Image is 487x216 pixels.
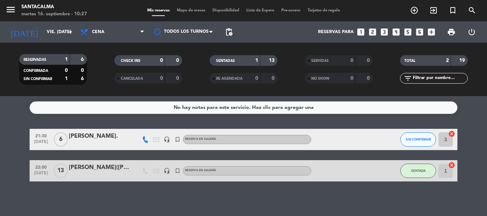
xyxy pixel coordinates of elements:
span: print [447,28,456,36]
span: CANCELADA [121,77,143,80]
span: RESERVA EN GALERÍA [185,138,216,141]
strong: 6 [81,76,85,81]
i: cancel [448,130,455,137]
strong: 0 [160,76,163,81]
span: Pre-acceso [278,9,304,12]
div: martes 16. septiembre - 10:27 [21,11,87,18]
strong: 1 [255,58,258,63]
i: headset_mic [164,136,170,143]
span: RESERVADAS [24,58,46,62]
strong: 1 [65,76,68,81]
strong: 0 [81,68,85,73]
button: SENTADA [400,164,436,178]
strong: 0 [350,76,353,81]
span: pending_actions [225,28,233,36]
div: [PERSON_NAME]. [69,132,129,141]
div: Santacalma [21,4,87,11]
span: CONFIRMADA [24,69,48,73]
input: Filtrar por nombre... [412,74,467,82]
span: Mapa de mesas [173,9,209,12]
span: RE AGENDADA [216,77,242,80]
strong: 0 [367,58,371,63]
span: SENTADAS [216,59,235,63]
i: turned_in_not [174,136,181,143]
i: looks_4 [391,27,401,37]
strong: 1 [65,57,68,62]
strong: 2 [446,58,449,63]
i: add_circle_outline [410,6,419,15]
span: CHECK INS [121,59,140,63]
div: No hay notas para este servicio. Haz clic para agregar una [174,104,314,112]
i: power_settings_new [467,28,476,36]
span: Lista de Espera [243,9,278,12]
strong: 0 [176,76,180,81]
span: SERVIDAS [311,59,329,63]
i: exit_to_app [429,6,438,15]
span: Cena [92,30,104,35]
strong: 0 [255,76,258,81]
strong: 0 [272,76,276,81]
i: add_box [427,27,436,37]
strong: 19 [459,58,466,63]
span: SENTADA [411,169,426,173]
strong: 0 [350,58,353,63]
i: looks_two [368,27,377,37]
div: LOG OUT [461,21,482,43]
i: filter_list [404,74,412,83]
span: TOTAL [404,59,415,63]
strong: 6 [81,57,85,62]
i: menu [5,4,16,15]
i: arrow_drop_down [66,28,75,36]
button: menu [5,4,16,17]
i: looks_3 [380,27,389,37]
i: looks_one [356,27,365,37]
div: [PERSON_NAME]([PERSON_NAME]) [69,163,129,172]
i: [DATE] [5,24,43,40]
span: RESERVA EN GALERÍA [185,169,216,172]
span: SIN CONFIRMAR [24,77,52,81]
i: cancel [448,162,455,169]
i: search [468,6,476,15]
span: Tarjetas de regalo [304,9,344,12]
strong: 0 [367,76,371,81]
strong: 13 [269,58,276,63]
span: [DATE] [32,171,50,179]
strong: 0 [160,58,163,63]
span: Disponibilidad [209,9,243,12]
span: 13 [54,164,68,178]
span: NO SHOW [311,77,329,80]
span: SIN CONFIRMAR [406,137,431,141]
i: turned_in_not [174,168,181,174]
span: 22:00 [32,163,50,171]
span: 6 [54,132,68,147]
i: looks_5 [403,27,412,37]
span: Reservas para [318,30,354,35]
strong: 0 [176,58,180,63]
i: looks_6 [415,27,424,37]
span: [DATE] [32,139,50,148]
button: SIN CONFIRMAR [400,132,436,147]
i: turned_in_not [448,6,457,15]
i: headset_mic [164,168,170,174]
strong: 0 [65,68,68,73]
span: 21:30 [32,131,50,139]
span: Mis reservas [144,9,173,12]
